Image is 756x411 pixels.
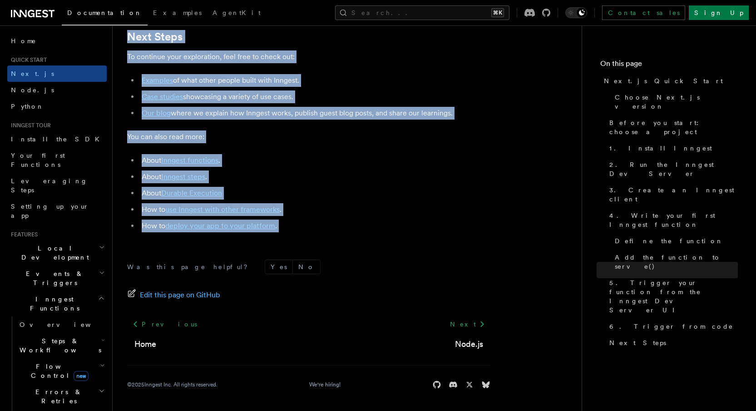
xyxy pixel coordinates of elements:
[11,86,54,94] span: Node.js
[609,211,738,229] span: 4. Write your first Inngest function
[609,278,738,315] span: 5. Trigger your function from the Inngest Dev Server UI
[604,76,723,85] span: Next.js Quick Start
[7,231,38,238] span: Features
[161,189,222,197] a: Durable Execution
[11,103,44,110] span: Python
[611,233,738,249] a: Define the function
[134,338,156,351] a: Home
[455,338,483,351] a: Node.js
[7,198,107,224] a: Setting up your app
[7,244,99,262] span: Local Development
[7,122,51,129] span: Inngest tour
[139,74,490,87] li: of what other people built with Inngest.
[602,5,685,20] a: Contact sales
[153,9,202,16] span: Examples
[7,131,107,147] a: Install the SDK
[207,3,266,25] a: AgentKit
[16,336,101,355] span: Steps & Workflows
[609,144,712,153] span: 1. Install Inngest
[609,338,666,347] span: Next Steps
[139,107,490,120] li: where we explain how Inngest works, publish guest blog posts, and share our learnings.
[606,207,738,233] a: 4. Write your first Inngest function
[609,185,738,204] span: 3. Create an Inngest client
[293,260,320,274] button: No
[309,381,341,388] a: We're hiring!
[265,260,292,274] button: Yes
[11,177,88,194] span: Leveraging Steps
[16,358,107,384] button: Flow Controlnew
[16,387,99,406] span: Errors & Retries
[606,275,738,318] a: 5. Trigger your function from the Inngest Dev Server UI
[165,221,275,230] a: deploy your app to your platform
[139,154,490,167] li: About .
[139,170,490,183] li: About .
[7,295,98,313] span: Inngest Functions
[127,262,254,271] p: Was this page helpful?
[16,316,107,333] a: Overview
[127,130,490,143] p: You can also read more:
[161,156,218,165] a: Inngest functions
[16,333,107,358] button: Steps & Workflows
[606,335,738,351] a: Next Steps
[609,118,738,136] span: Before you start: choose a project
[127,381,217,388] div: © 2025 Inngest Inc. All rights reserved.
[609,322,733,331] span: 6. Trigger from code
[11,152,65,168] span: Your first Functions
[606,318,738,335] a: 6. Trigger from code
[7,65,107,82] a: Next.js
[600,58,738,73] h4: On this page
[7,147,107,173] a: Your first Functions
[11,135,105,143] span: Install the SDK
[148,3,207,25] a: Examples
[615,93,738,111] span: Choose Next.js version
[142,92,183,101] a: Case studies
[606,156,738,182] a: 2. Run the Inngest Dev Server
[139,90,490,103] li: showcasing a variety of use cases.
[445,316,490,332] a: Next
[161,172,205,181] a: Inngest steps
[16,384,107,409] button: Errors & Retries
[611,249,738,275] a: Add the function to serve()
[140,289,220,301] span: Edit this page on GitHub
[62,3,148,25] a: Documentation
[609,160,738,178] span: 2. Run the Inngest Dev Server
[165,205,280,214] a: use Inngest with other frameworks
[142,109,171,117] a: Our blog
[7,173,107,198] a: Leveraging Steps
[11,36,36,45] span: Home
[139,187,490,200] li: About
[611,89,738,115] a: Choose Next.js version
[11,70,54,77] span: Next.js
[7,33,107,49] a: Home
[491,8,504,17] kbd: ⌘K
[139,220,490,232] li: How to .
[600,73,738,89] a: Next.js Quick Start
[139,203,490,216] li: How to .
[7,269,99,287] span: Events & Triggers
[67,9,142,16] span: Documentation
[142,76,173,85] a: Examples
[606,182,738,207] a: 3. Create an Inngest client
[7,291,107,316] button: Inngest Functions
[689,5,749,20] a: Sign Up
[20,321,113,328] span: Overview
[127,316,202,332] a: Previous
[127,50,490,63] p: To continue your exploration, feel free to check out:
[11,203,89,219] span: Setting up your app
[127,289,220,301] a: Edit this page on GitHub
[7,240,107,266] button: Local Development
[606,140,738,156] a: 1. Install Inngest
[16,362,100,380] span: Flow Control
[615,253,738,271] span: Add the function to serve()
[7,56,47,64] span: Quick start
[606,115,738,140] a: Before you start: choose a project
[212,9,261,16] span: AgentKit
[7,266,107,291] button: Events & Triggers
[7,82,107,98] a: Node.js
[74,371,89,381] span: new
[615,236,723,246] span: Define the function
[127,30,183,43] a: Next Steps
[565,7,587,18] button: Toggle dark mode
[7,98,107,115] a: Python
[335,5,509,20] button: Search...⌘K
